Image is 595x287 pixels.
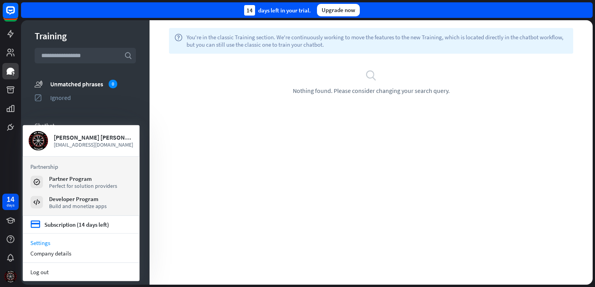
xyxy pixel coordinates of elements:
[35,80,42,88] i: unmatched_phrases
[35,30,136,42] div: Training
[49,202,107,209] div: Build and monetize apps
[244,5,255,16] div: 14
[49,195,107,202] div: Developer Program
[50,80,136,88] div: Unmatched phrases
[49,175,117,182] div: Partner Program
[54,133,134,141] div: [PERSON_NAME] [PERSON_NAME]
[365,69,377,81] i: search
[35,122,136,129] div: Chatbot
[7,196,14,203] div: 14
[30,175,132,189] a: Partner Program Perfect for solution providers
[30,163,132,170] h3: Partnership
[6,3,30,26] button: Open LiveChat chat widget
[28,131,134,150] a: [PERSON_NAME] [PERSON_NAME] [EMAIL_ADDRESS][DOMAIN_NAME]
[35,94,42,101] i: ignored
[30,220,40,229] i: credit_card
[23,248,139,259] div: Company details
[2,194,19,210] a: 14 days
[30,220,109,229] a: credit_card Subscription (14 days left)
[44,221,109,228] div: Subscription (14 days left)
[109,80,117,88] div: 0
[23,267,139,277] a: Log out
[174,33,183,48] i: help
[317,4,360,16] div: Upgrade now
[244,5,311,16] div: days left in your trial.
[124,52,132,59] i: search
[7,203,14,208] div: days
[30,195,132,209] a: Developer Program Build and monetize apps
[187,33,568,48] span: You're in the classic Training section. We're continuously working to move the features to the ne...
[23,238,139,248] a: Settings
[293,87,450,94] span: Nothing found. Please consider changing your search query.
[49,182,117,189] div: Perfect for solution providers
[50,94,136,101] div: Ignored
[54,141,134,148] span: [EMAIL_ADDRESS][DOMAIN_NAME]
